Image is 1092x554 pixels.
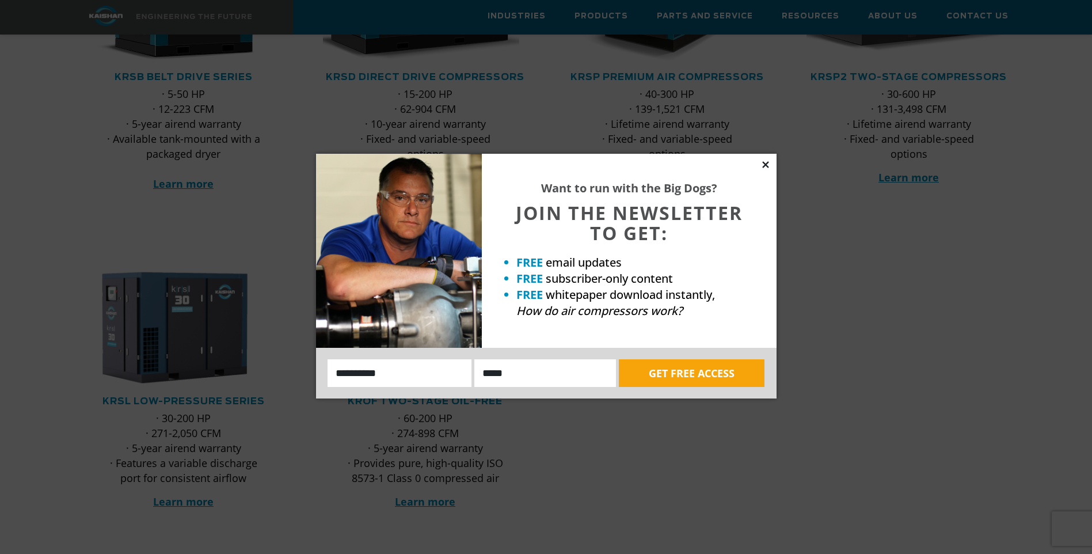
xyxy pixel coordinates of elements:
[516,200,743,245] span: JOIN THE NEWSLETTER TO GET:
[516,287,543,302] strong: FREE
[546,287,715,302] span: whitepaper download instantly,
[546,271,673,286] span: subscriber-only content
[541,180,717,196] strong: Want to run with the Big Dogs?
[516,255,543,270] strong: FREE
[619,359,764,387] button: GET FREE ACCESS
[760,160,771,170] button: Close
[516,271,543,286] strong: FREE
[474,359,616,387] input: Email
[516,303,683,318] em: How do air compressors work?
[328,359,472,387] input: Name:
[546,255,622,270] span: email updates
